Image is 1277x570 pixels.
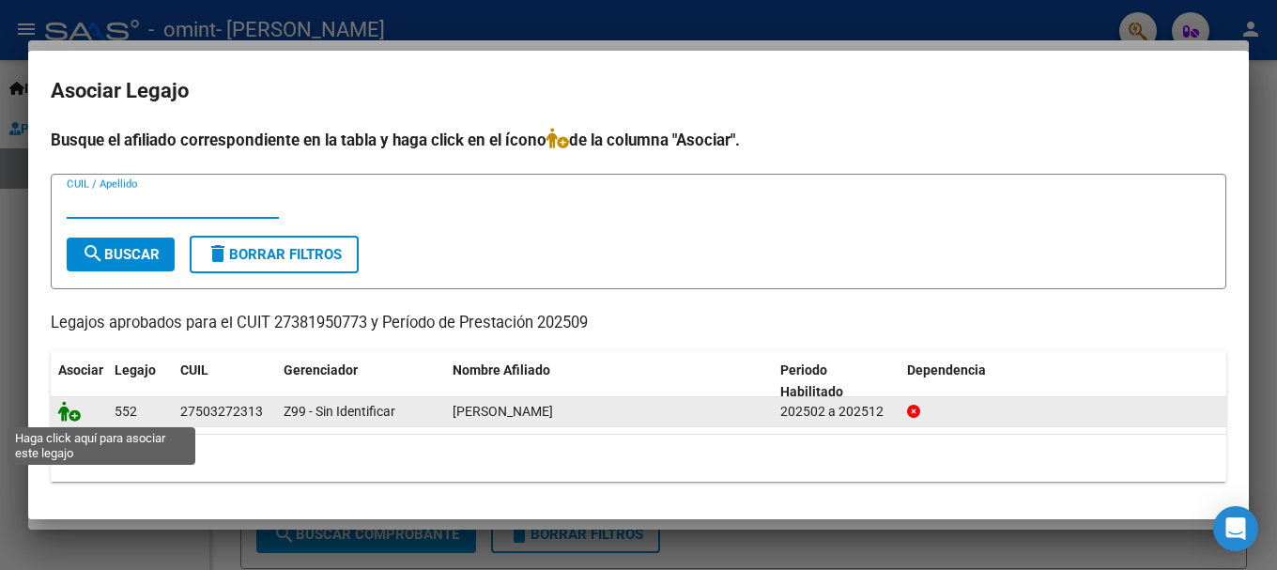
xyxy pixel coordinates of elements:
[107,350,173,412] datatable-header-cell: Legajo
[67,238,175,271] button: Buscar
[115,362,156,377] span: Legajo
[453,404,553,419] span: VILLEGAS PIA
[51,73,1226,109] h2: Asociar Legajo
[82,242,104,265] mat-icon: search
[1213,506,1258,551] div: Open Intercom Messenger
[51,312,1226,335] p: Legajos aprobados para el CUIT 27381950773 y Período de Prestación 202509
[180,401,263,423] div: 27503272313
[207,242,229,265] mat-icon: delete
[51,350,107,412] datatable-header-cell: Asociar
[82,246,160,263] span: Buscar
[900,350,1227,412] datatable-header-cell: Dependencia
[207,246,342,263] span: Borrar Filtros
[51,435,1226,482] div: 1 registros
[173,350,276,412] datatable-header-cell: CUIL
[58,362,103,377] span: Asociar
[284,362,358,377] span: Gerenciador
[907,362,986,377] span: Dependencia
[445,350,773,412] datatable-header-cell: Nombre Afiliado
[115,404,137,419] span: 552
[773,350,900,412] datatable-header-cell: Periodo Habilitado
[190,236,359,273] button: Borrar Filtros
[780,401,892,423] div: 202502 a 202512
[180,362,208,377] span: CUIL
[453,362,550,377] span: Nombre Afiliado
[51,128,1226,152] h4: Busque el afiliado correspondiente en la tabla y haga click en el ícono de la columna "Asociar".
[276,350,445,412] datatable-header-cell: Gerenciador
[284,404,395,419] span: Z99 - Sin Identificar
[780,362,843,399] span: Periodo Habilitado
